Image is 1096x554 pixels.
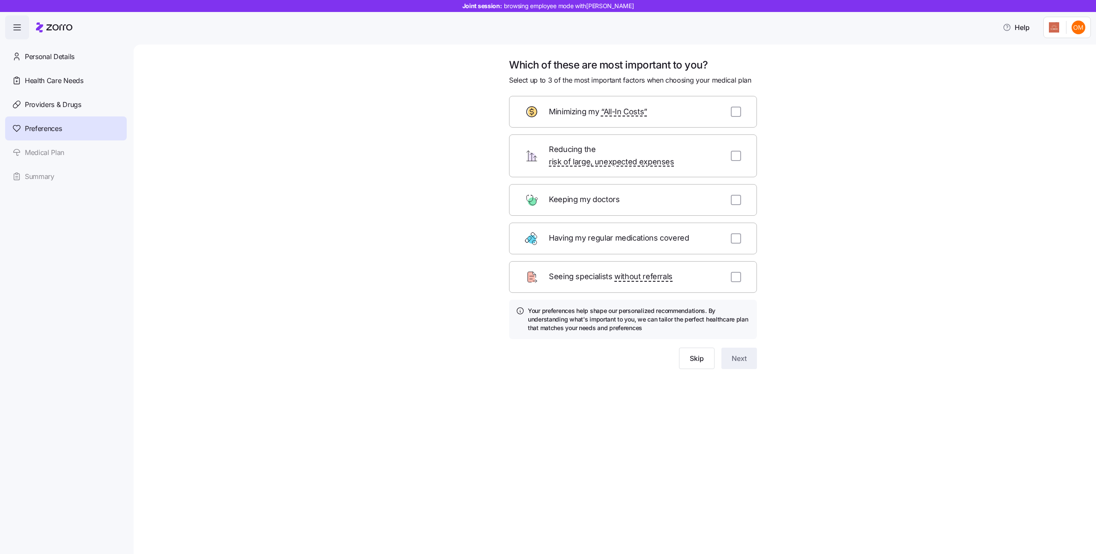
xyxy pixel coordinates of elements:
span: without referrals [614,271,673,283]
span: Personal Details [25,51,74,62]
button: Skip [679,348,715,369]
span: Help [1003,22,1030,33]
img: Employer logo [1049,22,1059,33]
span: Preferences [25,123,62,134]
span: “All-In Costs” [601,106,647,118]
span: browsing employee mode with [PERSON_NAME] [504,2,634,10]
span: Next [732,353,747,363]
span: risk of large, unexpected expenses [549,156,674,168]
button: Next [721,348,757,369]
span: Select up to 3 of the most important factors when choosing your medical plan [509,75,751,86]
span: Health Care Needs [25,75,83,86]
span: Joint session: [462,2,634,10]
a: Preferences [5,116,127,140]
a: Providers & Drugs [5,92,127,116]
span: Seeing specialists [549,271,673,283]
span: Reducing the [549,143,721,168]
a: Health Care Needs [5,69,127,92]
span: Skip [690,353,704,363]
span: Having my regular medications covered [549,232,691,244]
h4: Your preferences help shape our personalized recommendations. By understanding what's important t... [528,307,750,333]
span: Minimizing my [549,106,647,118]
button: Help [996,19,1036,36]
h1: Which of these are most important to you? [509,58,757,71]
span: Keeping my doctors [549,194,622,206]
span: Providers & Drugs [25,99,81,110]
img: 8d841b1d4cceb805ee83deb2f119e323 [1072,21,1085,34]
a: Personal Details [5,45,127,69]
